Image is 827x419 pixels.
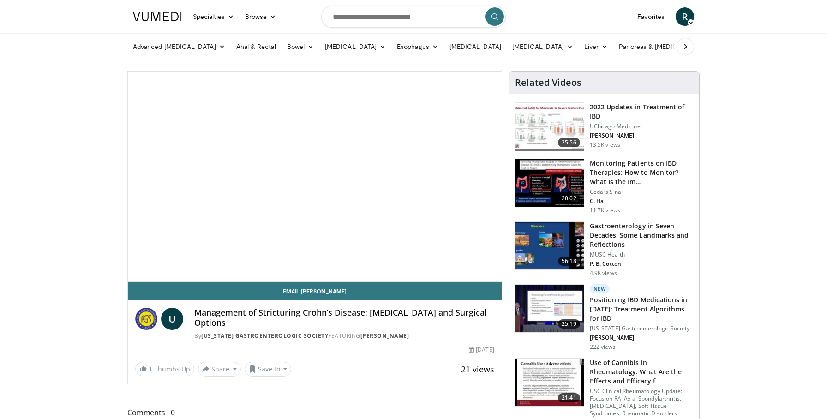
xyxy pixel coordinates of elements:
[198,362,241,377] button: Share
[632,7,670,26] a: Favorites
[128,72,502,282] video-js: Video Player
[127,37,231,56] a: Advanced [MEDICAL_DATA]
[515,222,584,270] img: bb93d144-f14a-4ef9-9756-be2f2f3d1245.150x105_q85_crop-smart_upscale.jpg
[590,123,694,130] p: UChicago Medicine
[676,7,694,26] a: R
[245,362,292,377] button: Save to
[282,37,319,56] a: Bowel
[461,364,494,375] span: 21 views
[558,393,580,402] span: 21:41
[558,319,580,329] span: 25:19
[515,221,694,277] a: 56:18 Gastroenterology in Seven Decades: Some Landmarks and Reflections MUSC Health P. B. Cotton ...
[133,12,182,21] img: VuMedi Logo
[558,257,580,266] span: 56:18
[319,37,391,56] a: [MEDICAL_DATA]
[149,365,152,373] span: 1
[128,282,502,300] a: Email [PERSON_NAME]
[515,159,584,207] img: 609225da-72ea-422a-b68c-0f05c1f2df47.150x105_q85_crop-smart_upscale.jpg
[201,332,328,340] a: [US_STATE] Gastroenterologic Society
[194,308,494,328] h4: Management of Stricturing Crohn’s Disease: [MEDICAL_DATA] and Surgical Options
[590,325,694,332] p: [US_STATE] Gastroenterologic Society
[590,358,694,386] h3: Use of Cannibis in Rheumatology: What Are the Effects and Efficacy f…
[590,269,617,277] p: 4.9K views
[515,285,584,333] img: 9ce3f8e3-680b-420d-aa6b-dcfa94f31065.150x105_q85_crop-smart_upscale.jpg
[360,332,409,340] a: [PERSON_NAME]
[240,7,282,26] a: Browse
[590,141,620,149] p: 13.5K views
[590,188,694,196] p: Cedars Sinai
[515,102,694,151] a: 25:56 2022 Updates in Treatment of IBD UChicago Medicine [PERSON_NAME] 13.5K views
[613,37,721,56] a: Pancreas & [MEDICAL_DATA]
[135,308,157,330] img: Florida Gastroenterologic Society
[321,6,506,28] input: Search topics, interventions
[515,103,584,151] img: 9393c547-9b5d-4ed4-b79d-9c9e6c9be491.150x105_q85_crop-smart_upscale.jpg
[469,346,494,354] div: [DATE]
[590,159,694,186] h3: Monitoring Patients on IBD Therapies: How to Monitor? What Is the Im…
[590,198,694,205] p: C. Ha
[590,251,694,258] p: MUSC Health
[590,388,694,417] p: USC Clinical Rheumatology Update: Focus on RA, Axial Spondylarthritis, [MEDICAL_DATA], Soft Tissu...
[135,362,194,376] a: 1 Thumbs Up
[590,334,694,341] p: [PERSON_NAME]
[558,194,580,203] span: 20:02
[515,359,584,407] img: 0045b7ef-2410-4264-ae75-d90f16e523ad.150x105_q85_crop-smart_upscale.jpg
[590,260,694,268] p: P. B. Cotton
[590,207,620,214] p: 11.7K views
[590,295,694,323] h3: Positioning IBD Medications in [DATE]: Treatment Algorithms for IBD
[161,308,183,330] a: U
[231,37,282,56] a: Anal & Rectal
[590,132,694,139] p: [PERSON_NAME]
[579,37,613,56] a: Liver
[507,37,579,56] a: [MEDICAL_DATA]
[515,159,694,214] a: 20:02 Monitoring Patients on IBD Therapies: How to Monitor? What Is the Im… Cedars Sinai C. Ha 11...
[515,77,581,88] h4: Related Videos
[127,407,502,419] span: Comments 0
[194,332,494,340] div: By FEATURING
[444,37,507,56] a: [MEDICAL_DATA]
[590,221,694,249] h3: Gastroenterology in Seven Decades: Some Landmarks and Reflections
[558,138,580,147] span: 25:56
[515,284,694,351] a: 25:19 New Positioning IBD Medications in [DATE]: Treatment Algorithms for IBD [US_STATE] Gastroen...
[391,37,444,56] a: Esophagus
[590,343,616,351] p: 222 views
[590,102,694,121] h3: 2022 Updates in Treatment of IBD
[187,7,240,26] a: Specialties
[590,284,610,293] p: New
